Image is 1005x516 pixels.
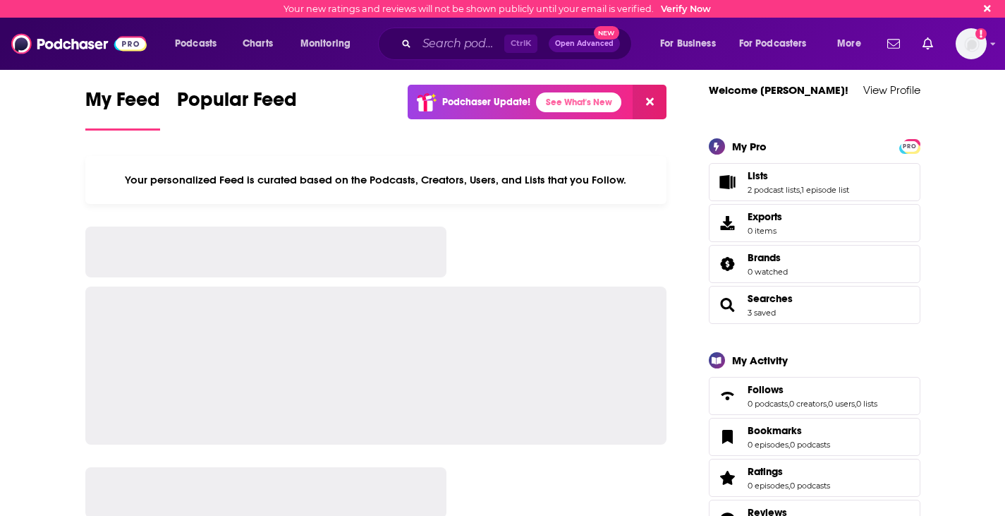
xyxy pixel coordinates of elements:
[956,28,987,59] button: Show profile menu
[748,169,768,182] span: Lists
[233,32,281,55] a: Charts
[788,440,790,450] span: ,
[709,245,920,283] span: Brands
[714,172,742,192] a: Lists
[85,88,160,131] a: My Feed
[709,204,920,242] a: Exports
[748,440,788,450] a: 0 episodes
[177,88,297,120] span: Popular Feed
[661,4,711,14] a: Verify Now
[748,383,877,396] a: Follows
[555,40,614,47] span: Open Advanced
[956,28,987,59] span: Logged in as Citichaser
[291,32,369,55] button: open menu
[284,4,711,14] div: Your new ratings and reviews will not be shown publicly until your email is verified.
[709,83,848,97] a: Welcome [PERSON_NAME]!
[709,418,920,456] span: Bookmarks
[732,140,767,153] div: My Pro
[748,465,830,478] a: Ratings
[748,481,788,491] a: 0 episodes
[917,32,939,56] a: Show notifications dropdown
[828,399,855,409] a: 0 users
[709,377,920,415] span: Follows
[85,156,667,204] div: Your personalized Feed is curated based on the Podcasts, Creators, Users, and Lists that you Follow.
[827,32,879,55] button: open menu
[748,308,776,318] a: 3 saved
[748,424,830,437] a: Bookmarks
[748,210,782,223] span: Exports
[11,30,147,57] img: Podchaser - Follow, Share and Rate Podcasts
[789,399,827,409] a: 0 creators
[748,399,788,409] a: 0 podcasts
[709,286,920,324] span: Searches
[801,185,849,195] a: 1 episode list
[714,468,742,488] a: Ratings
[549,35,620,52] button: Open AdvancedNew
[827,399,828,409] span: ,
[800,185,801,195] span: ,
[660,34,716,54] span: For Business
[714,254,742,274] a: Brands
[748,267,788,277] a: 0 watched
[863,83,920,97] a: View Profile
[855,399,856,409] span: ,
[901,141,918,152] span: PRO
[650,32,733,55] button: open menu
[748,185,800,195] a: 2 podcast lists
[837,34,861,54] span: More
[790,440,830,450] a: 0 podcasts
[536,92,621,112] a: See What's New
[243,34,273,54] span: Charts
[714,386,742,406] a: Follows
[788,481,790,491] span: ,
[391,28,645,60] div: Search podcasts, credits, & more...
[442,96,530,108] p: Podchaser Update!
[748,169,849,182] a: Lists
[709,163,920,201] span: Lists
[714,427,742,447] a: Bookmarks
[748,226,782,236] span: 0 items
[748,251,788,264] a: Brands
[504,35,537,53] span: Ctrl K
[732,354,788,367] div: My Activity
[709,459,920,497] span: Ratings
[975,28,987,40] svg: Email not verified
[901,140,918,150] a: PRO
[85,88,160,120] span: My Feed
[856,399,877,409] a: 0 lists
[177,88,297,131] a: Popular Feed
[748,292,793,305] a: Searches
[748,465,783,478] span: Ratings
[788,399,789,409] span: ,
[748,424,802,437] span: Bookmarks
[739,34,807,54] span: For Podcasters
[165,32,235,55] button: open menu
[594,26,619,40] span: New
[714,213,742,233] span: Exports
[714,295,742,315] a: Searches
[748,383,784,396] span: Follows
[417,32,504,55] input: Search podcasts, credits, & more...
[790,481,830,491] a: 0 podcasts
[730,32,827,55] button: open menu
[748,251,781,264] span: Brands
[300,34,351,54] span: Monitoring
[956,28,987,59] img: User Profile
[175,34,217,54] span: Podcasts
[882,32,906,56] a: Show notifications dropdown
